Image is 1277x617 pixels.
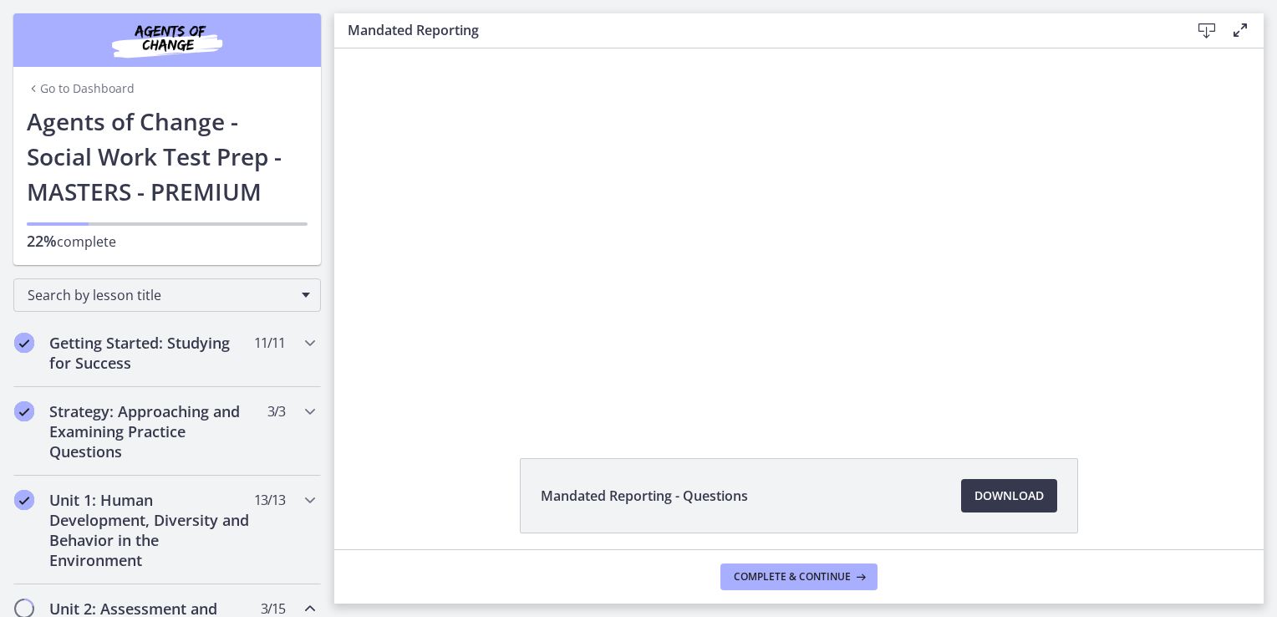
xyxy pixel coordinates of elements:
a: Download [961,479,1057,512]
h2: Unit 1: Human Development, Diversity and Behavior in the Environment [49,490,253,570]
span: 3 / 3 [267,401,285,421]
p: complete [27,231,308,252]
span: Search by lesson title [28,286,293,304]
h1: Agents of Change - Social Work Test Prep - MASTERS - PREMIUM [27,104,308,209]
span: Download [974,486,1044,506]
div: Search by lesson title [13,278,321,312]
span: 13 / 13 [254,490,285,510]
img: Agents of Change [67,20,267,60]
i: Completed [14,401,34,421]
span: Complete & continue [734,570,851,584]
h3: Mandated Reporting [348,20,1163,40]
span: 22% [27,231,57,251]
i: Completed [14,490,34,510]
iframe: Video Lesson [334,48,1264,420]
h2: Getting Started: Studying for Success [49,333,253,373]
i: Completed [14,333,34,353]
a: Go to Dashboard [27,80,135,97]
button: Complete & continue [720,563,878,590]
span: Mandated Reporting - Questions [541,486,748,506]
span: 11 / 11 [254,333,285,353]
h2: Strategy: Approaching and Examining Practice Questions [49,401,253,461]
